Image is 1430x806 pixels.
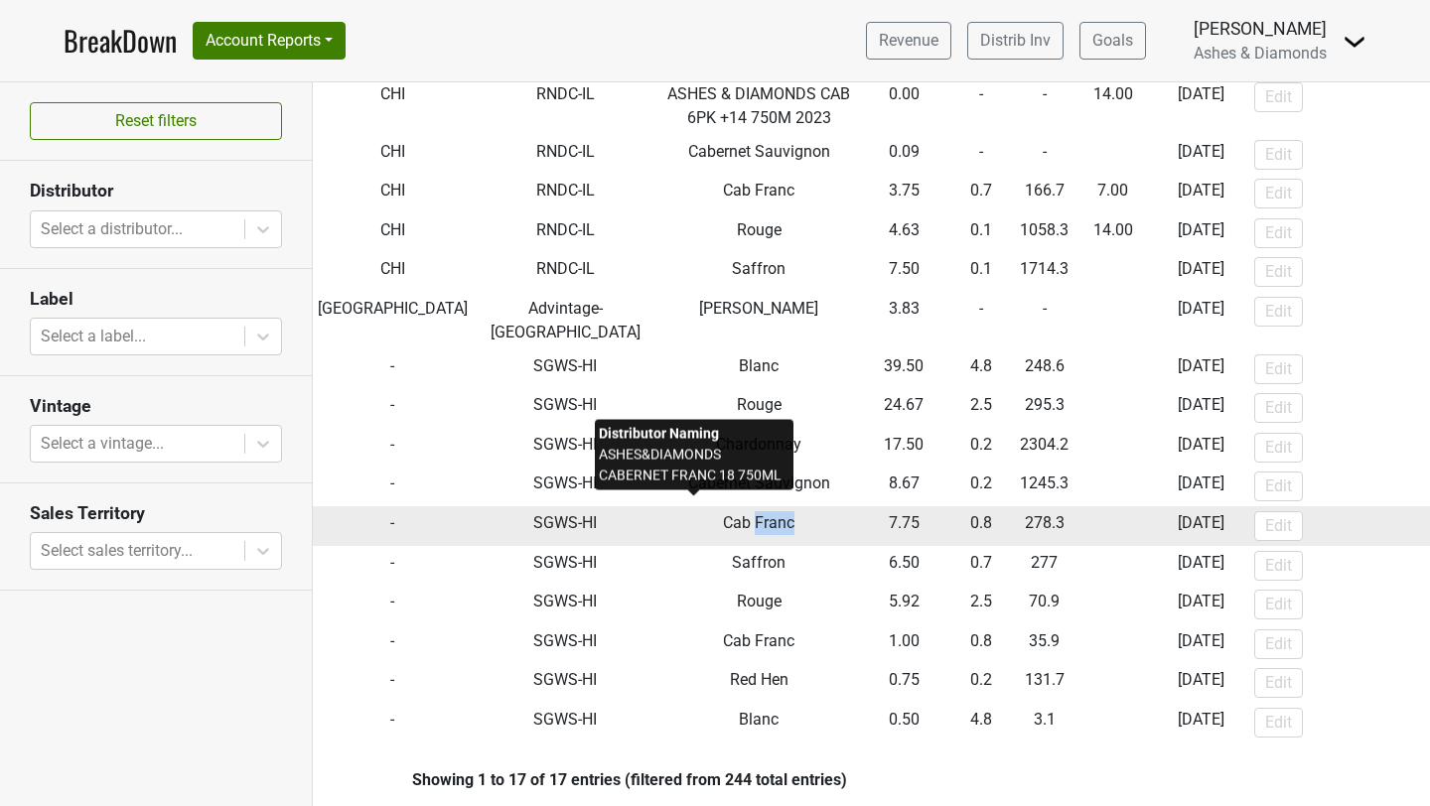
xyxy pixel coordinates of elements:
td: 70.9 [1015,585,1073,624]
td: [DATE] [1153,253,1249,293]
td: 0.2 [948,428,1016,468]
button: Edit [1254,393,1303,423]
td: - [1073,468,1153,507]
button: Edit [1254,82,1303,112]
span: ASHES & DIAMONDS CAB 6PK +14 750M 2023 [667,84,850,127]
button: Edit [1254,297,1303,327]
td: - [313,468,473,507]
td: 0.09 [860,135,948,175]
button: Edit [1254,433,1303,463]
td: 0.2 [948,468,1016,507]
td: RNDC-IL [473,253,658,293]
td: CHI [313,174,473,213]
td: - [313,388,473,428]
td: - [1073,174,1153,213]
td: 0.75 [860,663,948,703]
td: 3.83 [860,292,948,349]
td: - [1073,213,1153,253]
td: - [948,77,1016,135]
td: SGWS-HI [473,546,658,586]
td: - [1073,663,1153,703]
span: Rouge [737,395,782,414]
td: [DATE] [1153,388,1249,428]
button: Edit [1254,551,1303,581]
td: 166.7 [1015,174,1073,213]
button: Edit [1254,179,1303,208]
td: - [313,506,473,546]
td: 3.1 [1015,703,1073,742]
td: RNDC-IL [473,174,658,213]
td: RNDC-IL [473,135,658,175]
td: [GEOGRAPHIC_DATA] [313,292,473,349]
td: [DATE] [1153,174,1249,213]
span: Rouge [737,592,782,610]
button: Edit [1254,708,1303,738]
td: Advintage-[GEOGRAPHIC_DATA] [473,292,658,349]
span: Saffron [732,259,786,278]
td: - [1073,506,1153,546]
button: Edit [1254,140,1303,170]
span: Red Hen [730,670,788,689]
td: SGWS-HI [473,585,658,624]
td: 7.50 [860,253,948,293]
td: RNDC-IL [473,213,658,253]
td: CHI [313,213,473,253]
td: - [948,135,1016,175]
td: 1714.3 [1015,253,1073,293]
td: 4.8 [948,349,1016,389]
td: 4.63 [860,213,948,253]
td: 0.7 [948,174,1016,213]
td: [DATE] [1153,213,1249,253]
td: - [1073,292,1153,349]
td: [DATE] [1153,468,1249,507]
a: Revenue [866,22,951,60]
td: 8.67 [860,468,948,507]
td: - [1073,585,1153,624]
td: 0.8 [948,624,1016,664]
td: 17.50 [860,428,948,468]
td: - [313,585,473,624]
td: - [1073,349,1153,389]
td: - [313,428,473,468]
td: 0.50 [860,703,948,742]
td: SGWS-HI [473,468,658,507]
span: Cab Franc [723,513,794,532]
td: - [1073,546,1153,586]
td: 2.5 [948,585,1016,624]
span: [PERSON_NAME] [699,299,818,318]
td: [DATE] [1153,663,1249,703]
div: Distributor Naming [599,423,789,444]
button: Edit [1254,590,1303,619]
td: - [1015,292,1073,349]
td: [DATE] [1153,292,1249,349]
td: 1058.3 [1015,213,1073,253]
td: - [1073,703,1153,742]
td: - [1015,135,1073,175]
td: 6.50 [860,546,948,586]
img: Dropdown Menu [1343,30,1366,54]
td: [DATE] [1153,585,1249,624]
td: [DATE] [1153,428,1249,468]
td: - [1073,77,1153,135]
td: 4.8 [948,703,1016,742]
td: - [1015,77,1073,135]
h3: Distributor [30,181,282,201]
button: Edit [1254,511,1303,541]
td: [DATE] [1153,349,1249,389]
span: Cab Franc [723,181,794,200]
td: - [313,663,473,703]
span: Cab Franc [723,631,794,650]
td: 39.50 [860,349,948,389]
td: SGWS-HI [473,428,658,468]
button: Edit [1254,668,1303,698]
h3: Sales Territory [30,503,282,524]
td: 0.1 [948,253,1016,293]
td: 2.5 [948,388,1016,428]
h3: Label [30,289,282,310]
td: 278.3 [1015,506,1073,546]
h3: Vintage [30,396,282,417]
span: Cabernet Sauvignon [688,142,830,161]
td: RNDC-IL [473,77,658,135]
td: 0.1 [948,213,1016,253]
a: Distrib Inv [967,22,1064,60]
